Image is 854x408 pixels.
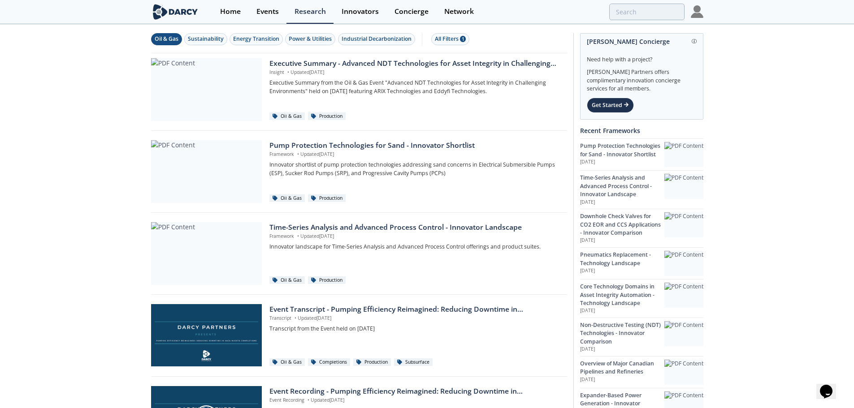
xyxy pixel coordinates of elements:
[580,267,664,275] p: [DATE]
[269,397,560,404] p: Event Recording Updated [DATE]
[431,33,469,45] button: All Filters 1
[587,98,634,113] div: Get Started
[286,69,290,75] span: •
[308,358,350,366] div: Completions
[256,8,279,15] div: Events
[587,49,697,64] div: Need help with a project?
[269,112,305,120] div: Oil & Gas
[269,161,560,177] p: Innovator shortlist of pump protection technologies addressing sand concerns in Electrical Submer...
[151,304,262,366] img: Video Content
[269,69,560,76] p: Insight Updated [DATE]
[151,140,567,203] a: PDF Content Pump Protection Technologies for Sand - Innovator Shortlist Framework •Updated[DATE] ...
[269,79,560,95] p: Executive Summary from the Oil & Gas Event "Advanced NDT Technologies for Asset Integrity in Chal...
[580,251,664,267] div: Pneumatics Replacement - Technology Landscape
[394,8,429,15] div: Concierge
[269,315,560,322] p: Transcript Updated [DATE]
[580,209,703,247] a: Downhole Check Valves for CO2 EOR and CCS Applications - Innovator Comparison [DATE] PDF Content
[269,243,560,251] p: Innovator landscape for Time-Series Analysis and Advanced Process Control offerings and product s...
[342,8,379,15] div: Innovators
[308,112,346,120] div: Production
[580,237,664,244] p: [DATE]
[188,35,224,43] div: Sustainability
[269,140,560,151] div: Pump Protection Technologies for Sand - Innovator Shortlist
[435,35,466,43] div: All Filters
[230,33,283,45] button: Energy Transition
[580,376,664,383] p: [DATE]
[692,39,697,44] img: information.svg
[293,315,298,321] span: •
[269,325,560,333] p: Transcript from the Event held on [DATE]
[580,174,664,198] div: Time-Series Analysis and Advanced Process Control - Innovator Landscape
[580,279,703,318] a: Core Technology Domains in Asset Integrity Automation - Technology Landscape [DATE] PDF Content
[184,33,227,45] button: Sustainability
[342,35,412,43] div: Industrial Decarbonization
[816,372,845,399] iframe: chat widget
[580,360,664,376] div: Overview of Major Canadian Pipelines and Refineries
[580,247,703,279] a: Pneumatics Replacement - Technology Landscape [DATE] PDF Content
[151,58,567,121] a: PDF Content Executive Summary - Advanced NDT Technologies for Asset Integrity in Challenging Envi...
[580,138,703,170] a: Pump Protection Technologies for Sand - Innovator Shortlist [DATE] PDF Content
[580,346,664,353] p: [DATE]
[580,307,664,314] p: [DATE]
[580,142,664,159] div: Pump Protection Technologies for Sand - Innovator Shortlist
[580,159,664,166] p: [DATE]
[151,222,567,285] a: PDF Content Time-Series Analysis and Advanced Process Control - Innovator Landscape Framework •Up...
[580,318,703,356] a: Non-Destructive Testing (NDT) Technologies - Innovator Comparison [DATE] PDF Content
[233,35,279,43] div: Energy Transition
[295,151,300,157] span: •
[269,276,305,284] div: Oil & Gas
[155,35,178,43] div: Oil & Gas
[580,356,703,388] a: Overview of Major Canadian Pipelines and Refineries [DATE] PDF Content
[394,358,433,366] div: Subsurface
[460,36,466,42] span: 1
[269,233,560,240] p: Framework Updated [DATE]
[691,5,703,18] img: Profile
[151,304,567,367] a: Video Content Event Transcript - Pumping Efficiency Reimagined: Reducing Downtime in [PERSON_NAME...
[269,358,305,366] div: Oil & Gas
[269,386,560,397] div: Event Recording - Pumping Efficiency Reimagined: Reducing Downtime in [PERSON_NAME] Muerta Comple...
[308,194,346,202] div: Production
[269,194,305,202] div: Oil & Gas
[306,397,311,403] span: •
[580,123,703,138] div: Recent Frameworks
[269,222,560,233] div: Time-Series Analysis and Advanced Process Control - Innovator Landscape
[308,276,346,284] div: Production
[580,199,664,206] p: [DATE]
[269,58,560,69] div: Executive Summary - Advanced NDT Technologies for Asset Integrity in Challenging Environments
[151,4,200,20] img: logo-wide.svg
[580,321,664,346] div: Non-Destructive Testing (NDT) Technologies - Innovator Comparison
[269,304,560,315] div: Event Transcript - Pumping Efficiency Reimagined: Reducing Downtime in [PERSON_NAME] Muerta Compl...
[151,33,182,45] button: Oil & Gas
[295,8,326,15] div: Research
[353,358,391,366] div: Production
[285,33,335,45] button: Power & Utilities
[580,170,703,209] a: Time-Series Analysis and Advanced Process Control - Innovator Landscape [DATE] PDF Content
[609,4,685,20] input: Advanced Search
[295,233,300,239] span: •
[269,151,560,158] p: Framework Updated [DATE]
[580,283,664,307] div: Core Technology Domains in Asset Integrity Automation - Technology Landscape
[444,8,474,15] div: Network
[289,35,332,43] div: Power & Utilities
[587,64,697,93] div: [PERSON_NAME] Partners offers complimentary innovation concierge services for all members.
[220,8,241,15] div: Home
[587,34,697,49] div: [PERSON_NAME] Concierge
[338,33,415,45] button: Industrial Decarbonization
[580,212,664,237] div: Downhole Check Valves for CO2 EOR and CCS Applications - Innovator Comparison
